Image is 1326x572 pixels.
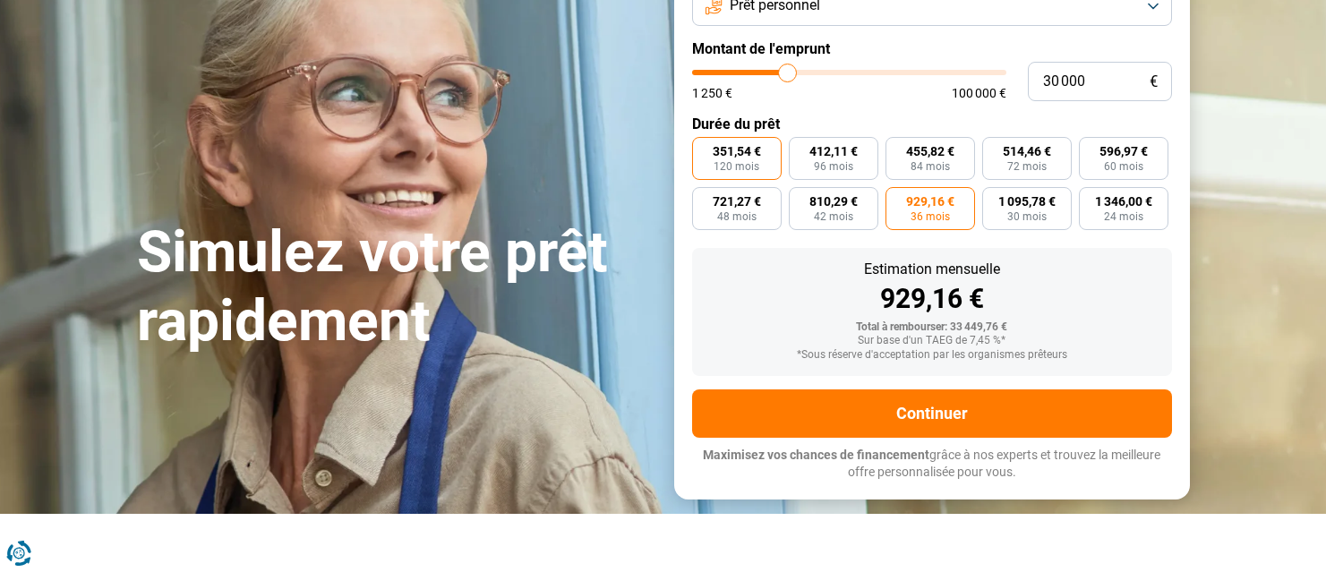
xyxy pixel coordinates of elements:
[1150,74,1158,90] span: €
[1007,161,1047,172] span: 72 mois
[706,262,1158,277] div: Estimation mensuelle
[714,161,759,172] span: 120 mois
[809,195,858,208] span: 810,29 €
[814,211,853,222] span: 42 mois
[814,161,853,172] span: 96 mois
[998,195,1056,208] span: 1 095,78 €
[906,195,954,208] span: 929,16 €
[706,321,1158,334] div: Total à rembourser: 33 449,76 €
[911,211,950,222] span: 36 mois
[713,195,761,208] span: 721,27 €
[1099,145,1148,158] span: 596,97 €
[906,145,954,158] span: 455,82 €
[1095,195,1152,208] span: 1 346,00 €
[1104,161,1143,172] span: 60 mois
[1003,145,1051,158] span: 514,46 €
[1007,211,1047,222] span: 30 mois
[137,218,653,356] h1: Simulez votre prêt rapidement
[692,87,732,99] span: 1 250 €
[1104,211,1143,222] span: 24 mois
[692,40,1172,57] label: Montant de l'emprunt
[713,145,761,158] span: 351,54 €
[717,211,757,222] span: 48 mois
[911,161,950,172] span: 84 mois
[809,145,858,158] span: 412,11 €
[952,87,1006,99] span: 100 000 €
[703,448,929,462] span: Maximisez vos chances de financement
[692,389,1172,438] button: Continuer
[706,349,1158,362] div: *Sous réserve d'acceptation par les organismes prêteurs
[692,115,1172,132] label: Durée du prêt
[706,335,1158,347] div: Sur base d'un TAEG de 7,45 %*
[692,447,1172,482] p: grâce à nos experts et trouvez la meilleure offre personnalisée pour vous.
[706,286,1158,312] div: 929,16 €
